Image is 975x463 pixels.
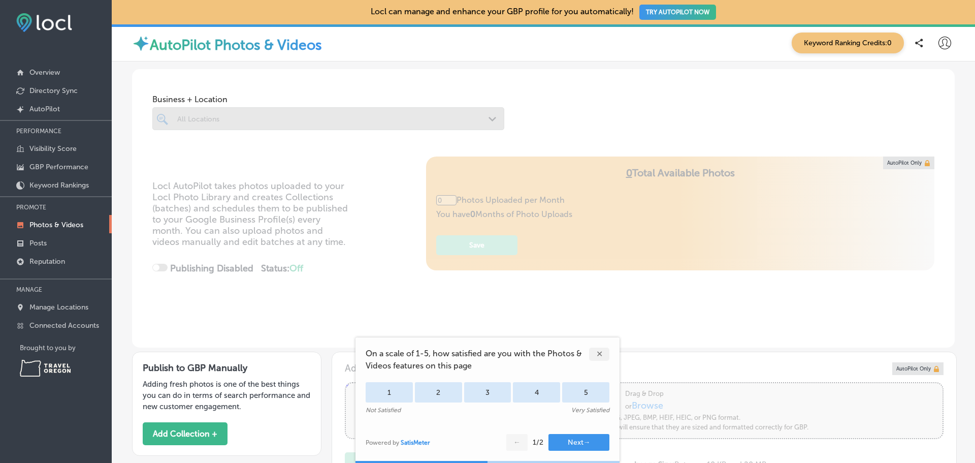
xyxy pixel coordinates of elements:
[506,434,528,451] button: ←
[29,181,89,190] p: Keyword Rankings
[20,360,71,377] img: Travel Oregon
[464,382,511,403] div: 3
[132,35,150,52] img: autopilot-icon
[548,434,609,451] button: Next→
[29,105,60,113] p: AutoPilot
[29,144,77,153] p: Visibility Score
[143,362,311,374] h3: Publish to GBP Manually
[366,382,413,403] div: 1
[589,348,609,361] div: ✕
[143,422,227,445] button: Add Collection +
[401,439,430,446] a: SatisMeter
[533,438,543,447] div: 1 / 2
[29,321,99,330] p: Connected Accounts
[29,257,65,266] p: Reputation
[639,5,716,20] button: TRY AUTOPILOT NOW
[571,407,609,414] div: Very Satisfied
[366,407,401,414] div: Not Satisfied
[150,37,322,53] label: AutoPilot Photos & Videos
[29,86,78,95] p: Directory Sync
[513,382,560,403] div: 4
[143,379,311,412] p: Adding fresh photos is one of the best things you can do in terms of search performance and new c...
[29,68,60,77] p: Overview
[29,221,83,229] p: Photos & Videos
[152,95,504,104] span: Business + Location
[415,382,462,403] div: 2
[20,344,112,352] p: Brought to you by
[16,13,72,32] img: fda3e92497d09a02dc62c9cd864e3231.png
[366,348,589,372] span: On a scale of 1-5, how satisfied are you with the Photos & Videos features on this page
[29,163,88,171] p: GBP Performance
[792,33,904,53] span: Keyword Ranking Credits: 0
[366,439,430,446] div: Powered by
[29,303,88,312] p: Manage Locations
[562,382,609,403] div: 5
[29,239,47,248] p: Posts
